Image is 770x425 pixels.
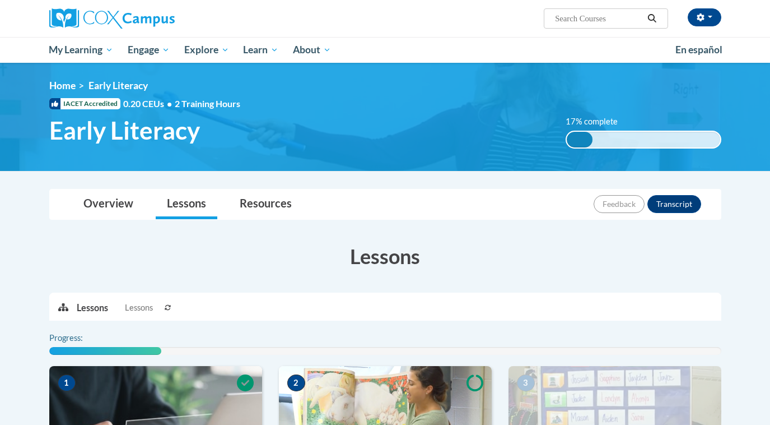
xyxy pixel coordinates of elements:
[49,80,76,91] a: Home
[236,37,286,63] a: Learn
[177,37,236,63] a: Explore
[49,242,721,270] h3: Lessons
[49,98,120,109] span: IACET Accredited
[42,37,121,63] a: My Learning
[293,43,331,57] span: About
[123,98,175,110] span: 0.20 CEUs
[517,375,535,391] span: 3
[287,375,305,391] span: 2
[643,12,660,25] button: Search
[58,375,76,391] span: 1
[128,43,170,57] span: Engage
[49,332,114,344] label: Progress:
[156,190,217,219] a: Lessons
[567,132,592,147] div: 17% complete
[77,302,108,314] p: Lessons
[125,302,153,314] span: Lessons
[120,37,177,63] a: Engage
[49,8,262,29] a: Cox Campus
[554,12,643,25] input: Search Courses
[594,195,645,213] button: Feedback
[72,190,144,219] a: Overview
[688,8,721,26] button: Account Settings
[228,190,303,219] a: Resources
[175,98,240,109] span: 2 Training Hours
[286,37,338,63] a: About
[243,43,278,57] span: Learn
[88,80,148,91] span: Early Literacy
[49,43,113,57] span: My Learning
[49,116,200,145] span: Early Literacy
[49,8,175,29] img: Cox Campus
[675,44,722,56] span: En español
[566,116,630,128] label: 17% complete
[32,37,738,63] div: Main menu
[647,195,701,213] button: Transcript
[167,98,172,109] span: •
[184,43,229,57] span: Explore
[668,38,730,62] a: En español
